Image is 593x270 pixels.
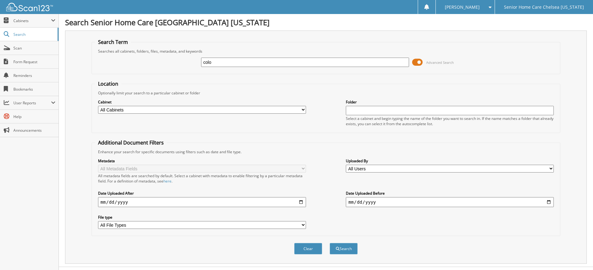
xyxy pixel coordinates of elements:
label: Metadata [98,158,306,163]
legend: Additional Document Filters [95,139,167,146]
span: Senior Home Care Chelsea [US_STATE] [504,5,584,9]
button: Clear [294,243,322,254]
label: File type [98,215,306,220]
iframe: Chat Widget [562,240,593,270]
label: Folder [346,99,554,105]
label: Uploaded By [346,158,554,163]
span: User Reports [13,100,51,106]
input: end [346,197,554,207]
span: Help [13,114,55,119]
span: Reminders [13,73,55,78]
button: Search [330,243,358,254]
div: All metadata fields are searched by default. Select a cabinet with metadata to enable filtering b... [98,173,306,184]
span: Cabinets [13,18,51,23]
span: Scan [13,45,55,51]
legend: Search Term [95,39,131,45]
h1: Search Senior Home Care [GEOGRAPHIC_DATA] [US_STATE] [65,17,587,27]
input: start [98,197,306,207]
span: Announcements [13,128,55,133]
div: Select a cabinet and begin typing the name of the folder you want to search in. If the name match... [346,116,554,126]
div: Optionally limit your search to a particular cabinet or folder [95,90,557,96]
img: scan123-logo-white.svg [6,3,53,11]
label: Cabinet [98,99,306,105]
div: Searches all cabinets, folders, files, metadata, and keywords [95,49,557,54]
span: Advanced Search [426,60,454,65]
span: [PERSON_NAME] [445,5,480,9]
span: Bookmarks [13,87,55,92]
legend: Location [95,80,121,87]
a: here [163,178,172,184]
div: Enhance your search for specific documents using filters such as date and file type. [95,149,557,154]
span: Form Request [13,59,55,64]
span: Search [13,32,54,37]
label: Date Uploaded Before [346,191,554,196]
label: Date Uploaded After [98,191,306,196]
